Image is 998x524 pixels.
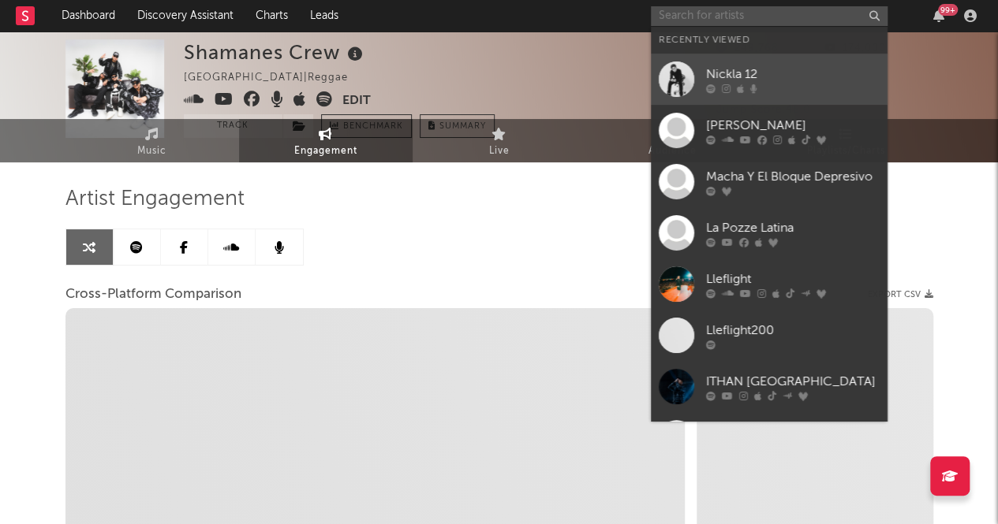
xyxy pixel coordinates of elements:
a: Lleflight200 [651,310,888,361]
a: [PERSON_NAME] [651,105,888,156]
a: Benchmark [321,114,412,138]
a: Audience [586,119,760,162]
button: Edit [342,91,371,111]
div: Lleflight200 [706,321,880,340]
button: Track [184,114,282,138]
span: Artist Engagement [65,190,245,209]
div: Macha Y El Bloque Depresivo [706,167,880,186]
a: La Pozze Latina [651,207,888,258]
div: [GEOGRAPHIC_DATA] | Reggae [184,69,366,87]
a: [PERSON_NAME] [651,412,888,463]
span: Cross-Platform Comparison [65,285,241,304]
a: ITHAN [GEOGRAPHIC_DATA] [651,361,888,412]
span: Music [137,142,166,161]
div: Recently Viewed [659,31,880,50]
a: Macha Y El Bloque Depresivo [651,156,888,207]
a: Nickla 12 [651,54,888,105]
div: 99 + [938,4,958,16]
div: Nickla 12 [706,65,880,84]
input: Search for artists [651,6,888,26]
span: Audience [649,142,697,161]
a: Lleflight [651,258,888,310]
div: ITHAN [GEOGRAPHIC_DATA] [706,372,880,391]
div: La Pozze Latina [706,218,880,237]
a: Engagement [239,119,413,162]
div: Lleflight [706,269,880,288]
span: Benchmark [343,117,403,136]
div: [PERSON_NAME] [706,116,880,135]
div: Shamanes Crew [184,39,367,65]
button: Export CSV [868,290,933,299]
a: Live [413,119,586,162]
span: Live [489,142,510,161]
button: 99+ [933,9,944,22]
button: Summary [420,114,495,138]
a: Music [65,119,239,162]
span: Engagement [294,142,357,161]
